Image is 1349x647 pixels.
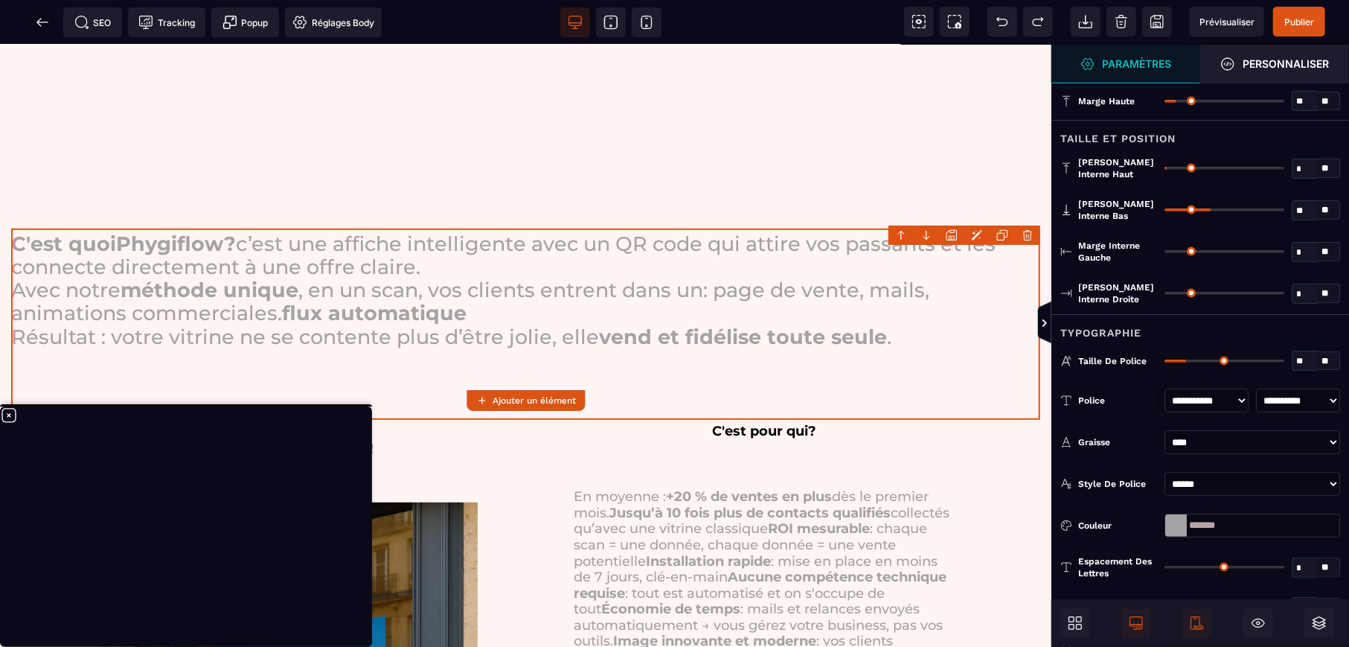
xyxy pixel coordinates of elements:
span: Voir tablette [596,7,626,37]
strong: Paramètres [1103,58,1172,69]
button: Ajouter un élément [467,390,585,411]
span: [PERSON_NAME] interne droite [1078,281,1157,305]
text: En moyenne : dès le premier mois. collectés qu’avec une vitrine classique : chaque scan = une don... [574,425,955,642]
div: Graisse [1078,435,1157,450]
span: Voir les composants [904,7,934,36]
span: Marge interne gauche [1078,240,1157,264]
div: Police [1078,393,1157,408]
span: Ouvrir le gestionnaire de styles [1200,45,1349,83]
span: Voir mobile [632,7,661,37]
span: Prévisualiser [1199,16,1255,28]
span: Importer [1071,7,1100,36]
span: Afficher les vues [1051,302,1066,346]
strong: Installation rapide [647,509,772,525]
strong: vend et fidélise toute seule [599,280,887,305]
span: Résultat : votre vitrine ne se contente plus d’être jolie, elle [11,280,599,305]
span: Enregistrer le contenu [1273,7,1325,36]
span: . [887,280,891,305]
span: Taille de police [1078,355,1147,367]
span: Métadata SEO [63,7,122,37]
span: Réglages Body [292,15,374,30]
span: Capture d'écran [940,7,970,36]
span: Afficher le mobile [1182,608,1212,638]
span: Afficher le desktop [1121,608,1151,638]
span: Espacement des lettres [1078,555,1157,579]
span: SEO [74,15,112,30]
strong: Personnaliser [1243,58,1329,69]
span: Code de suivi [128,7,205,37]
strong: Aucune compétence technique requise [574,524,951,557]
span: Retour [28,7,57,37]
div: Style de police [1078,477,1157,491]
span: Enregistrer [1142,7,1172,36]
strong: +20 % de ventes en plus [667,444,833,460]
b: C'est pour qui? [712,378,816,395]
b: méthode unique [121,233,298,258]
span: Publier [1284,16,1314,28]
span: Favicon [285,7,382,37]
span: Tracking [138,15,195,30]
strong: Jusqu’à 10 fois plus de contacts qualifiés [610,460,891,477]
strong: flux automatique [282,256,467,281]
div: Taille et position [1051,120,1349,147]
span: Rétablir [1023,7,1053,36]
span: Nettoyage [1106,7,1136,36]
span: Voir bureau [560,7,590,37]
strong: Économie de temps [602,556,741,573]
div: Couleur [1078,518,1157,533]
span: Créer une alerte modale [211,7,279,37]
b: C'est quoi [11,187,116,211]
span: [PERSON_NAME] interne bas [1078,198,1157,222]
span: : page de vente, mails, animations commerciales. [11,233,935,281]
span: Masquer le bloc [1243,608,1273,638]
span: Popup [222,15,269,30]
span: [PERSON_NAME] interne haut [1078,156,1157,180]
div: Typographie [1051,314,1349,342]
span: c’est une affiche intelligente avec un QR code qui attire vos passants et les connecte directemen... [11,187,1001,235]
strong: Phygiflow? [116,187,236,211]
strong: Ajouter un élément [493,395,576,406]
span: Avec notre , en un scan, vos clients entrent dans un [11,233,703,258]
span: Marge haute [1078,95,1135,107]
span: Aperçu [1190,7,1264,36]
span: Ouvrir les calques [1304,608,1334,638]
div: Ne décorez plus, vendez! [97,397,478,413]
strong: Image innovante et moderne [614,588,817,605]
span: Ouvrir les blocs [1060,608,1090,638]
strong: ROI mesurable [769,476,871,492]
span: Ouvrir le gestionnaire de styles [1051,45,1200,83]
span: Défaire [987,7,1017,36]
